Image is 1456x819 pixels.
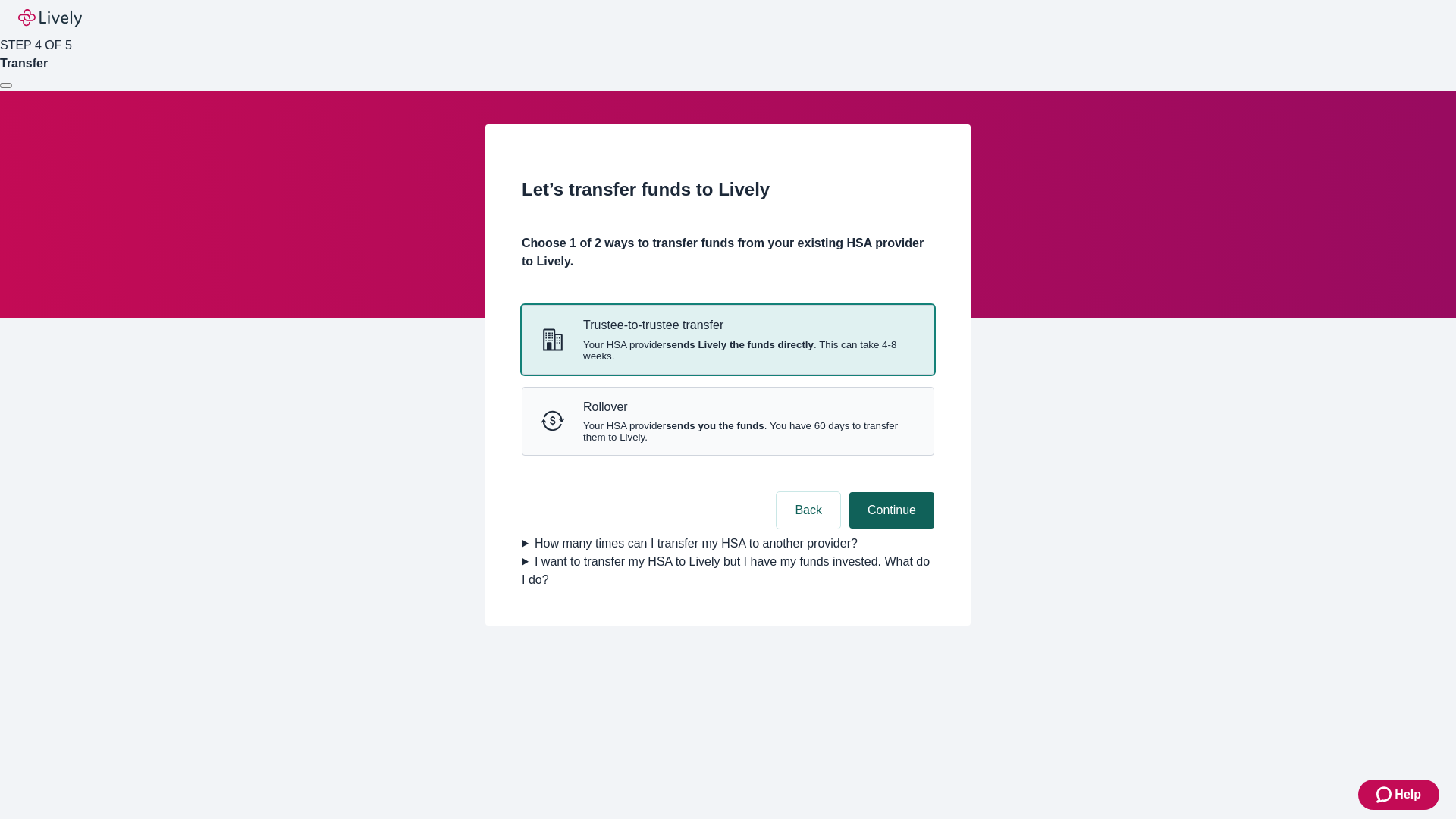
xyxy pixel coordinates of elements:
[777,492,840,529] button: Back
[522,234,934,271] h4: Choose 1 of 2 ways to transfer funds from your existing HSA provider to Lively.
[849,492,934,529] button: Continue
[1395,786,1421,804] span: Help
[522,535,934,553] summary: How many times can I transfer my HSA to another provider?
[522,388,934,455] button: RolloverRolloverYour HSA providersends you the funds. You have 60 days to transfer them to Lively.
[666,339,814,350] strong: sends Lively the funds directly
[522,306,934,373] button: Trustee-to-trusteeTrustee-to-trustee transferYour HSA providersends Lively the funds directly. Th...
[583,318,915,332] p: Trustee-to-trustee transfer
[583,339,915,362] span: Your HSA provider . This can take 4-8 weeks.
[522,176,934,203] h2: Let’s transfer funds to Lively
[1376,786,1395,804] svg: Zendesk support icon
[18,9,82,27] img: Lively
[583,420,915,443] span: Your HSA provider . You have 60 days to transfer them to Lively.
[1358,780,1439,810] button: Zendesk support iconHelp
[666,420,764,431] strong: sends you the funds
[522,553,934,589] summary: I want to transfer my HSA to Lively but I have my funds invested. What do I do?
[541,409,565,433] svg: Rollover
[583,400,915,414] p: Rollover
[541,328,565,352] svg: Trustee-to-trustee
